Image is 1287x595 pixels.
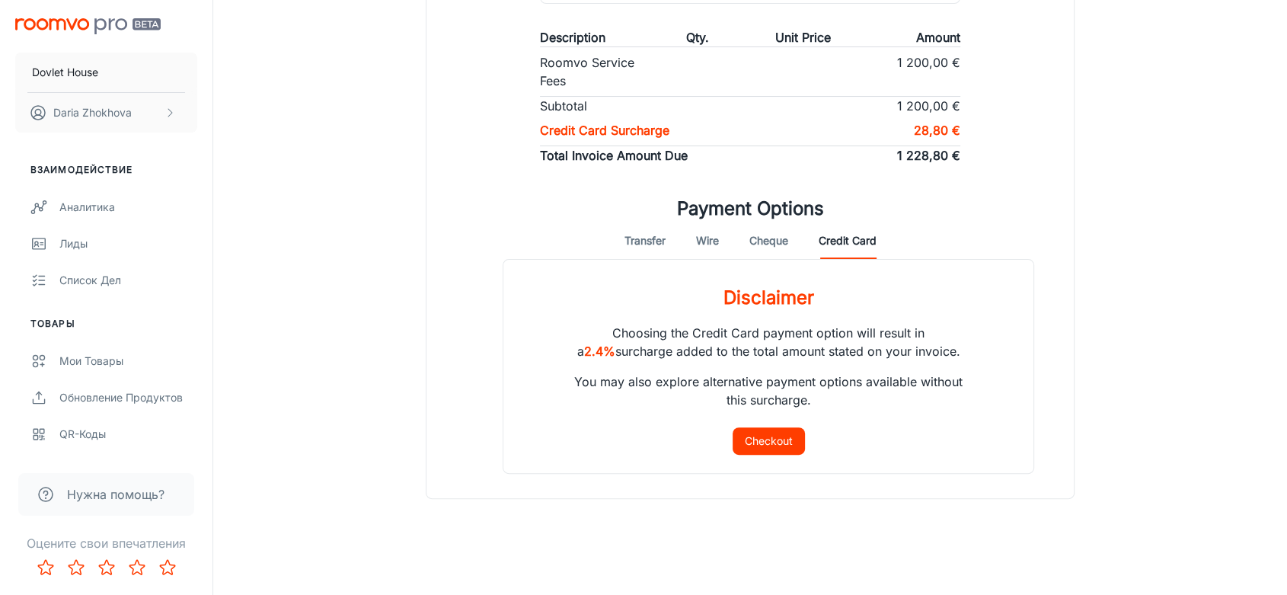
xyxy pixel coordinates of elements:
p: Оцените свои впечатления [12,534,200,552]
p: Dovlet House [32,64,98,81]
button: Rate 3 star [91,552,122,583]
h1: Payment Options [677,195,824,222]
button: Checkout [733,427,805,455]
p: Description [540,28,605,46]
button: Dovlet House [15,53,197,92]
div: QR-коды [59,426,197,443]
p: 1 200,00 € [897,97,960,115]
p: Daria Zhokhova [53,104,132,121]
button: Rate 5 star [152,552,183,583]
p: You may also explore alternative payment options available without this surcharge. [564,360,972,409]
button: Daria Zhokhova [15,93,197,133]
p: 28,80 € [914,121,960,139]
p: Subtotal [540,97,587,115]
button: Cheque [749,222,788,259]
button: Transfer [624,222,666,259]
div: Список дел [59,272,197,289]
button: Rate 4 star [122,552,152,583]
span: 2.4% [584,344,615,359]
div: Обновление продуктов [59,389,197,406]
div: Лиды [59,235,197,252]
h4: Disclaimer [723,260,814,312]
button: Rate 2 star [61,552,91,583]
p: 1 228,80 € [897,146,960,165]
p: Roomvo Service Fees [540,53,645,90]
div: Аналитика [59,199,197,216]
p: Amount [916,28,960,46]
button: Wire [696,222,719,259]
p: Total Invoice Amount Due [540,146,688,165]
button: Credit Card [819,222,877,259]
div: Мои товары [59,353,197,369]
p: Credit Card Surcharge [540,121,669,139]
img: Roomvo PRO Beta [15,18,161,34]
span: Нужна помощь? [67,485,164,504]
p: Qty. [686,28,709,46]
p: Unit Price [775,28,831,46]
button: Rate 1 star [30,552,61,583]
p: 1 200,00 € [897,53,960,90]
div: Choosing the Credit Card payment option will result in a surcharge added to the total amount stat... [540,312,997,427]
